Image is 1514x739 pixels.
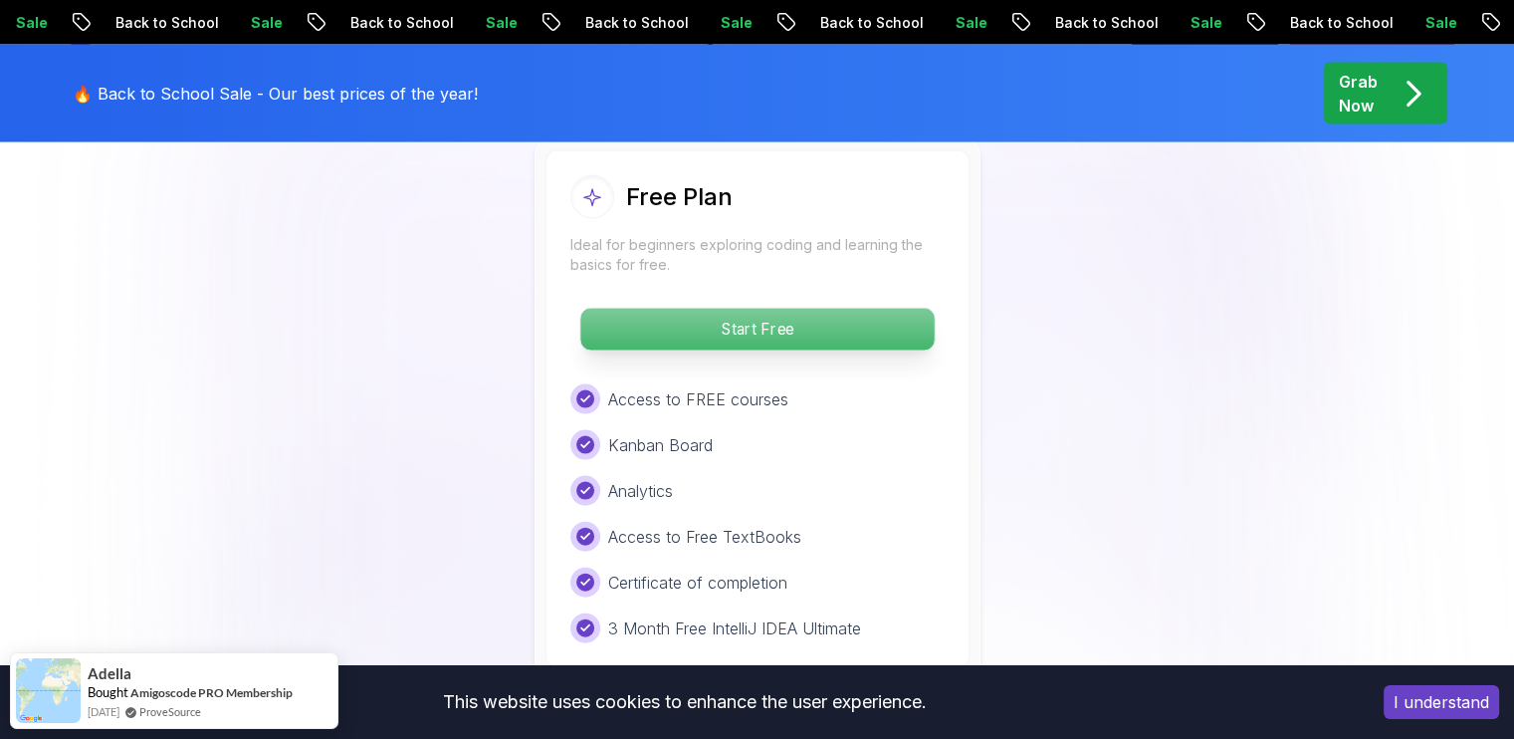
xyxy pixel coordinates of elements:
div: This website uses cookies to enhance the user experience. [15,680,1354,724]
span: Bought [88,684,128,700]
h2: Free Plan [626,181,733,213]
p: Kanban Board [608,433,713,457]
span: Adella [88,665,131,682]
p: Sale [940,13,1003,33]
p: Start Free [580,309,934,351]
p: Sale [1409,13,1473,33]
span: [DATE] [88,703,119,720]
p: Back to School [100,13,235,33]
button: Start Free [579,308,935,352]
a: ProveSource [139,705,201,718]
p: Sale [470,13,534,33]
p: Analytics [608,479,673,503]
p: Access to Free TextBooks [608,525,801,549]
a: Amigoscode PRO Membership [130,685,293,700]
button: Accept cookies [1384,685,1499,719]
p: Back to School [1039,13,1175,33]
p: Back to School [334,13,470,33]
p: Ideal for beginners exploring coding and learning the basics for free. [570,235,945,275]
p: 3 Month Free IntelliJ IDEA Ultimate [608,616,861,640]
p: Sale [705,13,768,33]
p: Sale [235,13,299,33]
p: Grab Now [1339,70,1378,118]
p: Access to FREE courses [608,387,788,411]
img: provesource social proof notification image [16,658,81,723]
p: Back to School [569,13,705,33]
p: 🔥 Back to School Sale - Our best prices of the year! [73,82,478,106]
p: Back to School [804,13,940,33]
p: Certificate of completion [608,571,787,595]
a: Start Free [570,320,945,340]
p: Sale [1175,13,1238,33]
p: Back to School [1274,13,1409,33]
